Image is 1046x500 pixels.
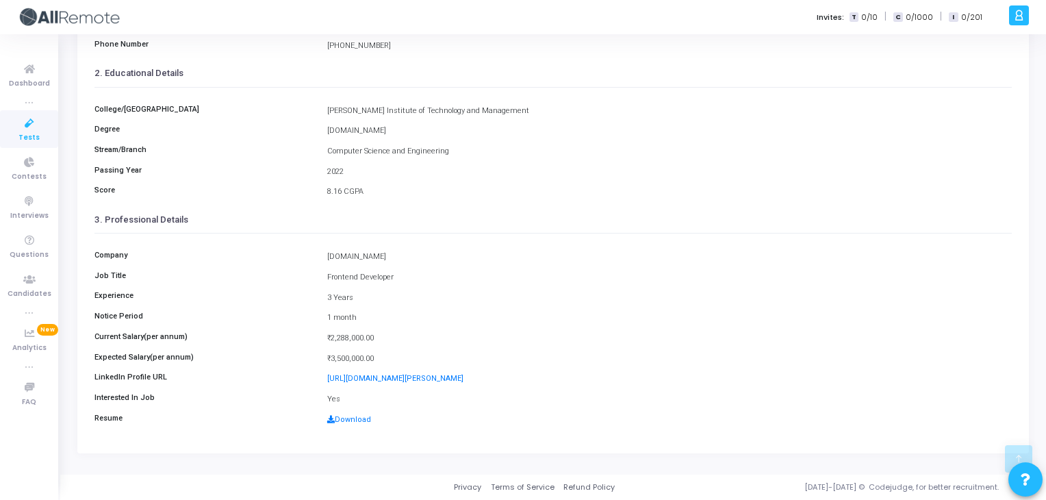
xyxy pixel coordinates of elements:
div: Yes [320,394,1019,405]
div: Frontend Developer [320,272,1019,284]
span: Dashboard [9,78,50,90]
div: [DOMAIN_NAME] [320,125,1019,137]
div: 2022 [320,166,1019,178]
img: logo [17,3,120,31]
h6: LinkedIn Profile URL [88,373,320,382]
span: FAQ [22,397,36,408]
div: [DATE]-[DATE] © Codejudge, for better recruitment. [615,482,1029,493]
span: Candidates [8,288,51,300]
h6: Notice Period [88,312,320,321]
div: [DOMAIN_NAME] [320,251,1019,263]
h6: Job Title [88,271,320,280]
h6: Passing Year [88,166,320,175]
h6: Phone Number [88,40,320,49]
div: 1 month [320,312,1019,324]
span: | [884,10,886,24]
h6: Expected Salary(per annum) [88,353,320,362]
div: Computer Science and Engineering [320,146,1019,158]
span: 0/1000 [906,12,933,23]
h6: College/[GEOGRAPHIC_DATA] [88,105,320,114]
span: T [850,12,858,23]
h6: Score [88,186,320,195]
a: [URL][DOMAIN_NAME][PERSON_NAME] [327,374,463,383]
h6: Degree [88,125,320,134]
span: C [893,12,902,23]
h6: Company [88,251,320,260]
span: 0/10 [861,12,878,23]
div: ₹2,288,000.00 [320,333,1019,345]
a: Privacy [454,482,481,493]
label: Invites: [817,12,844,23]
h6: Interested In Job [88,393,320,402]
span: Contests [12,171,47,183]
span: Questions [10,249,49,261]
h6: Current Salary(per annum) [88,332,320,341]
div: 8.16 CGPA [320,186,1019,198]
span: Analytics [12,342,47,354]
h3: 3. Professional Details [94,214,1012,225]
h3: 2. Educational Details [94,68,1012,79]
span: 0/201 [961,12,982,23]
a: Download [327,415,371,424]
h6: Experience [88,291,320,300]
span: Tests [18,132,40,144]
a: Terms of Service [491,482,554,493]
a: Refund Policy [563,482,615,493]
h6: Resume [88,414,320,423]
h6: Stream/Branch [88,145,320,154]
div: ₹3,500,000.00 [320,353,1019,365]
span: I [949,12,958,23]
span: Interviews [10,210,49,222]
div: [PERSON_NAME] Institute of Technology and Management [320,105,1019,117]
div: [PHONE_NUMBER] [320,40,1019,52]
span: New [37,324,58,336]
div: 3 Years [320,292,1019,304]
span: | [940,10,942,24]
